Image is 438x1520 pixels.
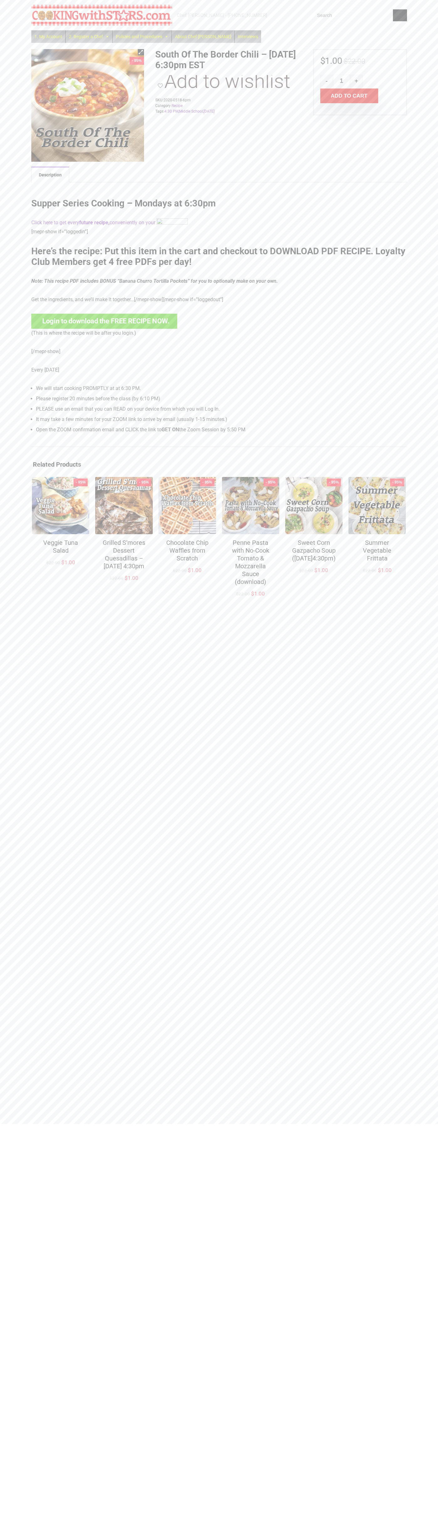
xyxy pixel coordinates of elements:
[292,539,336,562] a: Sweet Corn Gazpacho Soup ([DATE]4:30pm)
[125,575,138,581] bdi: 1.00
[329,480,339,485] span: - 95%
[188,567,202,573] bdi: 1.00
[344,57,348,66] span: $
[172,30,234,43] a: About Chef [PERSON_NAME]
[222,477,279,534] img: Penne Pasta with No-Cook Tomato & Mozzarella Sauce (download)
[31,329,407,337] p: (This is where the recipe will be after you login.)
[36,394,407,403] li: Please register 20 minutes before the class (by 6:10 PM)
[138,49,144,55] a: View full-screen image gallery
[36,425,407,434] li: Open the ZOOM confirmation email and CLICK the link to the Zoom Session by 5:50 PM
[173,568,175,573] span: $
[363,568,365,573] span: $
[76,480,85,485] span: - 95%
[155,109,305,114] span: Tags: , ,
[392,480,402,485] span: - 95%
[46,560,49,565] span: $
[350,75,363,88] button: +
[31,198,407,209] h1: Supper Series Cooking – Mondays at 6:30pm
[158,477,216,534] img: Chocolate Chip Waffles from Scratch
[299,568,313,573] bdi: 22.00
[103,539,145,570] a: Grilled S’mores Dessert Quesadillas – [DATE] 4:30pm
[166,539,209,562] a: Chocolate Chip Waffles from Scratch
[320,89,378,103] button: Add to cart
[31,30,65,43] a: 1. My Account
[320,55,325,66] span: $
[188,567,191,573] span: $
[31,347,407,356] p: [/mepr-show]
[266,480,276,485] span: - 95%
[61,559,64,565] span: $
[155,103,305,109] span: Category:
[33,460,405,469] h3: Related Products
[113,30,172,43] a: Policies and Procedures
[363,568,377,573] bdi: 22.00
[32,477,89,534] img: Veggie Tuna Salad
[363,539,391,562] a: Summer Vegetable Frittata
[378,567,381,573] span: $
[31,314,177,329] a: Login to download the FREE RECIPE NOW.
[320,55,342,66] bdi: 1.00
[31,295,407,304] p: Get the ingredients, and we’ll make it together…[/mepr-show][mepr-show if=”loggedout”]
[232,539,269,585] a: Penne Pasta with No-Cook Tomato & Mozzarella Sauce (download)
[43,539,78,554] a: Veggie Tuna Salad
[236,591,239,596] span: $
[173,568,187,573] bdi: 22.00
[155,97,305,103] span: SKU:
[36,384,407,393] li: We will start cooking PROMPTLY at at 6:30 PM.
[314,567,317,573] span: $
[31,246,407,267] h1: Here’s the recipe: Put this item in the cart and checkout to DOWNLOAD PDF RECIPE. Loyalty Club Me...
[378,567,392,573] bdi: 1.00
[162,427,179,433] strong: GET ON
[251,590,254,597] span: $
[125,575,128,581] span: $
[36,405,407,413] li: PLEASE use an email that you can READ on your device from which you will Log In.
[31,366,407,374] p: Every [DATE]
[172,104,183,108] a: Recipe
[348,477,406,534] img: Summer Vegetable Frittata
[314,567,328,573] bdi: 1.00
[299,568,302,573] span: $
[155,49,305,70] h1: South Of The Border Chili – [DATE] 6:30pm EST
[110,576,112,581] span: $
[320,75,333,88] button: -
[313,9,407,21] input: Search
[164,109,178,114] a: 4:30 PM
[36,415,407,424] li: It may take a few minutes for your ZOOM link to arrive by email (usually 1-15 minutes.)
[31,5,172,26] img: Chef Paula's Cooking With Stars
[179,109,203,114] a: Middle School
[202,480,212,485] span: - 95%
[204,109,214,114] a: [DATE]
[31,220,155,225] a: Click here to get everyfuture recipe,conveniently on your
[393,9,407,21] button: Search
[235,30,261,43] a: Interviews
[251,590,265,597] bdi: 1.00
[110,576,123,581] bdi: 22.00
[236,591,250,596] bdi: 22.00
[333,75,350,88] input: Qty
[177,12,267,18] div: Chef [PERSON_NAME] - [PHONE_NUMBER]
[132,58,142,63] span: - 95%
[31,278,278,284] strong: Note: This recipe PDF includes BONUS “Banana Churro Tortilla Pockets” for you to optionally make ...
[344,57,365,66] bdi: 22.00
[31,227,407,236] p: [mepr-show if=”loggedin”]
[61,559,75,565] bdi: 1.00
[95,477,152,534] img: Grilled S’mores Dessert Quesadillas – June 2 @ 4:30pm
[285,477,343,534] img: Sweet Corn Gazpacho Soup (Tue.6/9 @4:30pm)
[66,30,112,43] a: 2. Register a Chef
[163,98,191,102] span: 2020-0518-6pm
[31,167,69,182] a: Description
[79,220,110,225] strong: future recipe,
[139,480,149,485] span: - 95%
[46,560,60,565] bdi: 22.00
